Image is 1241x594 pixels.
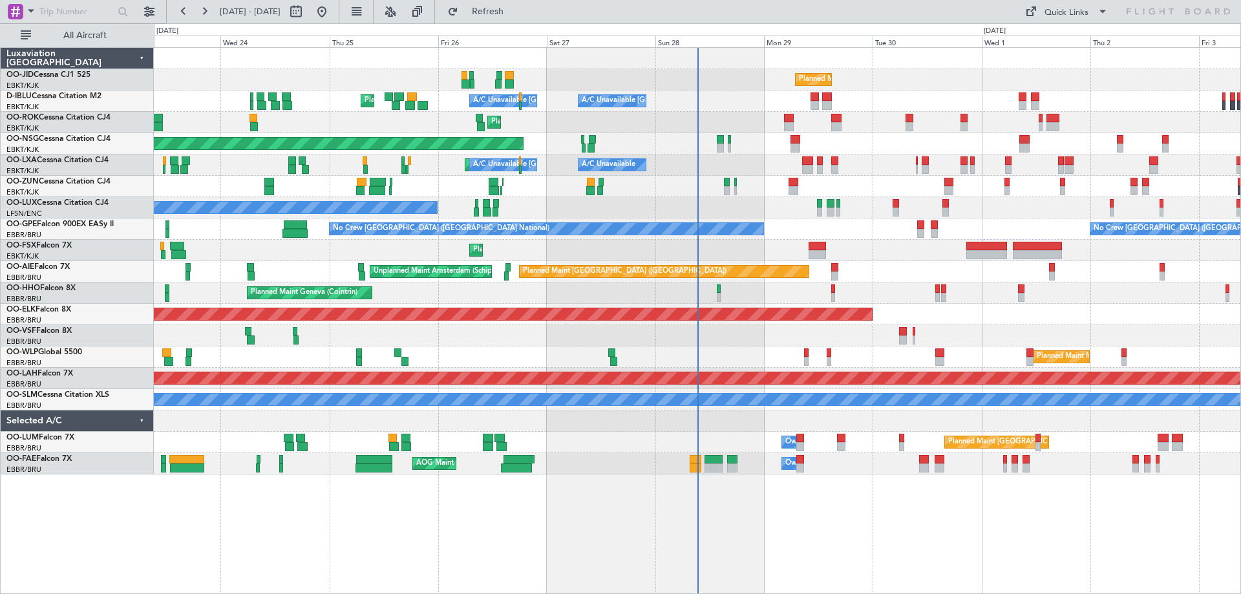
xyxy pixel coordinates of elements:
[6,178,111,186] a: OO-ZUNCessna Citation CJ4
[6,358,41,368] a: EBBR/BRU
[582,155,635,175] div: A/C Unavailable
[6,455,36,463] span: OO-FAE
[469,155,619,175] div: Planned Maint Kortrijk-[GEOGRAPHIC_DATA]
[655,36,764,47] div: Sun 28
[365,91,509,111] div: Planned Maint Nice ([GEOGRAPHIC_DATA])
[6,273,41,282] a: EBBR/BRU
[6,156,37,164] span: OO-LXA
[6,135,111,143] a: OO-NSGCessna Citation CJ4
[6,92,101,100] a: D-IBLUCessna Citation M2
[6,391,37,399] span: OO-SLM
[6,81,39,90] a: EBKT/KJK
[491,112,642,132] div: Planned Maint Kortrijk-[GEOGRAPHIC_DATA]
[1037,347,1130,366] div: Planned Maint Milan (Linate)
[251,283,357,302] div: Planned Maint Geneva (Cointrin)
[6,284,40,292] span: OO-HHO
[6,209,42,218] a: LFSN/ENC
[948,432,1182,452] div: Planned Maint [GEOGRAPHIC_DATA] ([GEOGRAPHIC_DATA] National)
[6,135,39,143] span: OO-NSG
[220,6,281,17] span: [DATE] - [DATE]
[220,36,329,47] div: Wed 24
[6,199,37,207] span: OO-LUX
[6,71,90,79] a: OO-JIDCessna CJ1 525
[764,36,873,47] div: Mon 29
[6,199,109,207] a: OO-LUXCessna Citation CJ4
[374,262,504,281] div: Unplanned Maint Amsterdam (Schiphol)
[582,91,788,111] div: A/C Unavailable [GEOGRAPHIC_DATA]-[GEOGRAPHIC_DATA]
[6,242,72,249] a: OO-FSXFalcon 7X
[6,178,39,186] span: OO-ZUN
[6,337,41,346] a: EBBR/BRU
[1045,6,1088,19] div: Quick Links
[6,306,36,313] span: OO-ELK
[6,156,109,164] a: OO-LXACessna Citation CJ4
[6,370,73,377] a: OO-LAHFalcon 7X
[330,36,438,47] div: Thu 25
[473,155,714,175] div: A/C Unavailable [GEOGRAPHIC_DATA] ([GEOGRAPHIC_DATA] National)
[6,294,41,304] a: EBBR/BRU
[1019,1,1114,22] button: Quick Links
[6,315,41,325] a: EBBR/BRU
[6,284,76,292] a: OO-HHOFalcon 8X
[6,434,39,441] span: OO-LUM
[6,348,82,356] a: OO-WLPGlobal 5500
[6,443,41,453] a: EBBR/BRU
[6,455,72,463] a: OO-FAEFalcon 7X
[112,36,220,47] div: Tue 23
[6,220,37,228] span: OO-GPE
[6,230,41,240] a: EBBR/BRU
[333,219,549,239] div: No Crew [GEOGRAPHIC_DATA] ([GEOGRAPHIC_DATA] National)
[982,36,1090,47] div: Wed 1
[6,391,109,399] a: OO-SLMCessna Citation XLS
[6,187,39,197] a: EBKT/KJK
[441,1,519,22] button: Refresh
[461,7,515,16] span: Refresh
[6,114,39,122] span: OO-ROK
[1090,36,1199,47] div: Thu 2
[473,91,714,111] div: A/C Unavailable [GEOGRAPHIC_DATA] ([GEOGRAPHIC_DATA] National)
[785,432,873,452] div: Owner Melsbroek Air Base
[6,114,111,122] a: OO-ROKCessna Citation CJ4
[6,166,39,176] a: EBKT/KJK
[6,465,41,474] a: EBBR/BRU
[6,71,34,79] span: OO-JID
[473,240,624,260] div: Planned Maint Kortrijk-[GEOGRAPHIC_DATA]
[547,36,655,47] div: Sat 27
[6,263,34,271] span: OO-AIE
[6,102,39,112] a: EBKT/KJK
[785,454,873,473] div: Owner Melsbroek Air Base
[6,220,114,228] a: OO-GPEFalcon 900EX EASy II
[6,251,39,261] a: EBKT/KJK
[438,36,547,47] div: Fri 26
[6,434,74,441] a: OO-LUMFalcon 7X
[6,92,32,100] span: D-IBLU
[6,379,41,389] a: EBBR/BRU
[6,263,70,271] a: OO-AIEFalcon 7X
[6,327,72,335] a: OO-VSFFalcon 8X
[873,36,981,47] div: Tue 30
[14,25,140,46] button: All Aircraft
[984,26,1006,37] div: [DATE]
[39,2,114,21] input: Trip Number
[799,70,949,89] div: Planned Maint Kortrijk-[GEOGRAPHIC_DATA]
[523,262,727,281] div: Planned Maint [GEOGRAPHIC_DATA] ([GEOGRAPHIC_DATA])
[6,370,37,377] span: OO-LAH
[156,26,178,37] div: [DATE]
[6,123,39,133] a: EBKT/KJK
[6,306,71,313] a: OO-ELKFalcon 8X
[6,145,39,154] a: EBKT/KJK
[6,401,41,410] a: EBBR/BRU
[6,327,36,335] span: OO-VSF
[416,454,573,473] div: AOG Maint [US_STATE] ([GEOGRAPHIC_DATA])
[6,242,36,249] span: OO-FSX
[6,348,38,356] span: OO-WLP
[34,31,136,40] span: All Aircraft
